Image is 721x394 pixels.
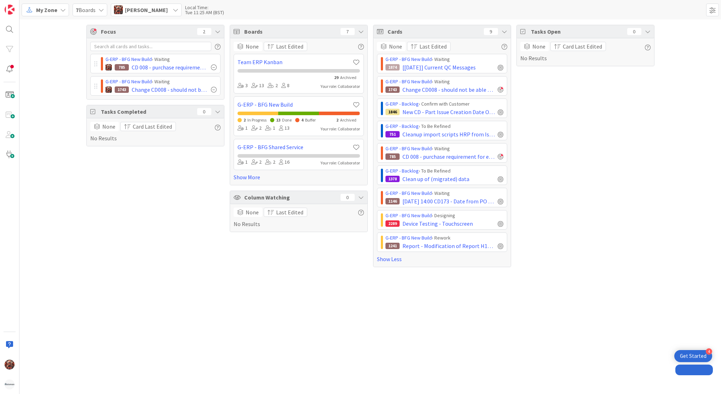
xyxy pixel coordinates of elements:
[385,56,432,62] a: G-ERP - BFG New Build
[238,158,248,166] div: 1
[385,145,432,152] a: G-ERP - BFG New Build
[101,107,194,116] span: Tasks Completed
[385,101,419,107] a: G-ERP - Backlog
[197,108,211,115] div: 0
[388,27,480,36] span: Cards
[264,208,307,217] button: Last Edited
[531,27,624,36] span: Tasks Open
[301,117,303,123] span: 4
[385,190,503,197] div: › Waiting
[264,42,307,51] button: Last Edited
[385,176,400,182] div: 1378
[385,243,400,249] div: 1241
[563,42,602,51] span: Card Last Edited
[238,143,353,151] a: G-ERP - BFG Shared Service
[402,242,495,250] span: Report - Modification of Report H1017
[265,124,275,132] div: 1
[385,167,503,175] div: › To Be Refined
[385,86,400,93] div: 1743
[120,122,176,131] button: Card Last Edited
[706,348,712,355] div: 4
[238,82,248,90] div: 3
[389,42,402,51] span: None
[105,56,152,62] a: G-ERP - BFG New Build
[385,190,432,196] a: G-ERP - BFG New Build
[36,6,57,14] span: My Zone
[251,82,264,90] div: 13
[251,158,262,166] div: 2
[484,28,498,35] div: 9
[341,28,355,35] div: 7
[402,108,495,116] span: New CD - Part Issue Creation Date Overwritten After Processing
[5,360,15,370] img: JK
[105,86,112,93] img: JK
[336,117,338,123] span: 2
[385,123,419,129] a: G-ERP - Backlog
[268,82,278,90] div: 2
[321,126,360,132] div: Your role: Collaborator
[340,117,356,123] span: Archived
[114,5,123,14] img: JK
[76,6,96,14] span: Boards
[385,220,400,227] div: 2289
[385,78,432,85] a: G-ERP - BFG New Build
[125,6,168,14] span: [PERSON_NAME]
[385,123,503,130] div: › To Be Refined
[105,56,217,63] div: › Waiting
[234,208,364,228] div: No Results
[133,122,172,131] span: Card Last Edited
[407,42,451,51] button: Last Edited
[279,124,290,132] div: 13
[276,42,303,51] span: Last Edited
[385,100,503,108] div: › Confirm with Customer
[402,85,495,94] span: Change CD008 - should not be able to authorize a PR line with quantity = 0
[185,10,224,15] div: Tue 11:25 AM (BST)
[627,28,641,35] div: 0
[115,64,129,71] div: 785
[247,117,267,123] span: In Progress
[105,78,217,85] div: › Waiting
[321,160,360,166] div: Your role: Collaborator
[550,42,606,51] button: Card Last Edited
[385,56,503,63] div: › Waiting
[385,168,419,174] a: G-ERP - Backlog
[185,5,224,10] div: Local Time:
[244,27,337,36] span: Boards
[402,63,476,72] span: [[DATE]] Current QC Messages
[377,255,507,263] a: Show Less
[115,86,129,93] div: 1743
[385,64,400,71] div: 1874
[402,197,495,206] span: [DATE] 14:00 CD173 - Date from PO Line
[674,350,712,362] div: Open Get Started checklist, remaining modules: 4
[279,158,290,166] div: 16
[5,379,15,389] img: avatar
[532,42,545,51] span: None
[520,42,651,62] div: No Results
[385,234,503,242] div: › Rework
[238,100,353,109] a: G-ERP - BFG New Build
[90,42,211,51] input: Search all cards and tasks...
[385,235,432,241] a: G-ERP - BFG New Build
[402,175,469,183] span: Clean up of (migrated) data
[276,117,280,123] span: 13
[276,208,303,216] span: Last Edited
[5,5,15,15] img: Visit kanbanzone.com
[402,130,495,139] span: Cleanup import scripts HRP from Isah global environments
[132,85,208,94] span: Change CD008 - should not be able to authorize a PR line with quantity = 0
[244,117,246,123] span: 2
[76,6,79,13] b: 7
[385,153,400,160] div: 785
[102,122,115,131] span: None
[238,124,248,132] div: 1
[340,75,356,80] span: Archived
[281,82,290,90] div: 8
[385,131,400,137] div: 751
[234,173,364,181] a: Show More
[101,27,191,36] span: Focus
[197,28,211,35] div: 2
[419,42,447,51] span: Last Edited
[402,152,495,161] span: CD 008 - purchase requirement for external operation
[385,109,400,115] div: 1846
[402,219,473,228] span: Device Testing - Touchscreen
[265,158,275,166] div: 2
